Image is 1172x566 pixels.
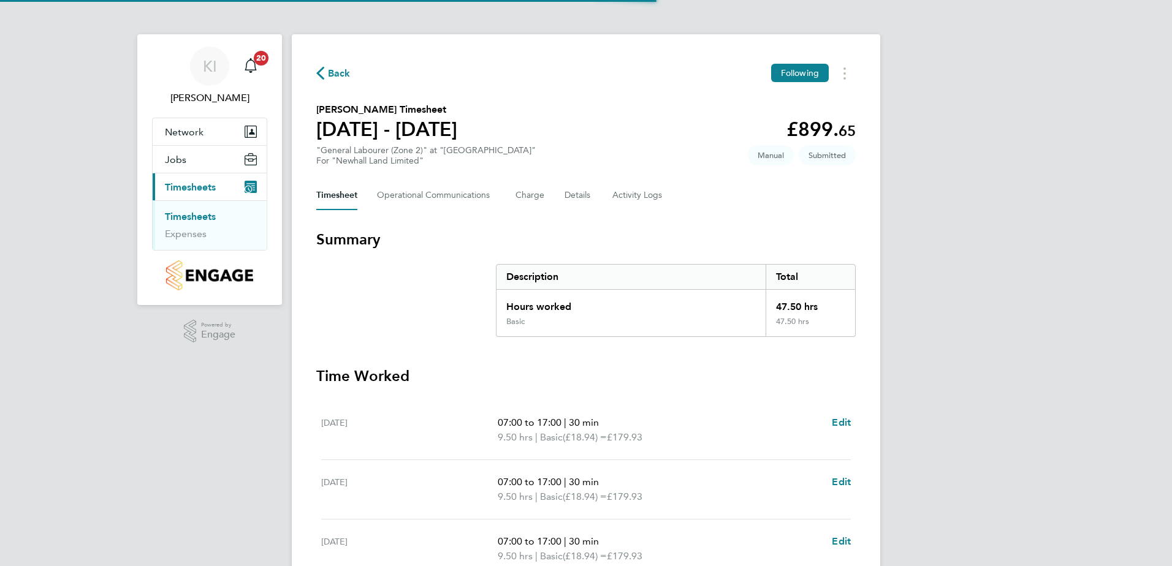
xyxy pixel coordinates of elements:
[506,317,525,326] div: Basic
[201,330,235,340] span: Engage
[748,145,794,165] span: This timesheet was manually created.
[612,181,664,210] button: Activity Logs
[607,550,642,562] span: £179.93
[153,200,267,250] div: Timesheets
[564,476,566,488] span: |
[799,145,856,165] span: This timesheet is Submitted.
[540,549,563,564] span: Basic
[498,476,561,488] span: 07:00 to 17:00
[321,475,498,504] div: [DATE]
[165,211,216,222] a: Timesheets
[565,181,593,210] button: Details
[766,317,855,336] div: 47.50 hrs
[832,415,851,430] a: Edit
[535,431,538,443] span: |
[497,290,766,317] div: Hours worked
[321,534,498,564] div: [DATE]
[496,264,856,337] div: Summary
[328,66,351,81] span: Back
[254,51,268,66] span: 20
[316,156,536,166] div: For "Newhall Land Limited"
[377,181,496,210] button: Operational Communications
[766,265,855,289] div: Total
[786,118,856,141] app-decimal: £899.
[832,417,851,428] span: Edit
[203,58,217,74] span: KI
[564,417,566,428] span: |
[516,181,545,210] button: Charge
[184,320,236,343] a: Powered byEngage
[137,34,282,305] nav: Main navigation
[832,476,851,488] span: Edit
[771,64,829,82] button: Following
[498,431,533,443] span: 9.50 hrs
[165,126,204,138] span: Network
[540,430,563,445] span: Basic
[316,366,856,386] h3: Time Worked
[540,489,563,504] span: Basic
[766,290,855,317] div: 47.50 hrs
[569,476,599,488] span: 30 min
[832,535,851,547] span: Edit
[834,64,856,83] button: Timesheets Menu
[165,228,207,240] a: Expenses
[201,320,235,330] span: Powered by
[238,47,263,86] a: 20
[316,181,357,210] button: Timesheet
[569,535,599,547] span: 30 min
[153,118,267,145] button: Network
[152,91,267,105] span: Kieron Ingram
[153,173,267,200] button: Timesheets
[316,230,856,249] h3: Summary
[563,431,607,443] span: (£18.94) =
[165,154,186,165] span: Jobs
[498,535,561,547] span: 07:00 to 17:00
[563,491,607,502] span: (£18.94) =
[832,475,851,489] a: Edit
[839,122,856,140] span: 65
[153,146,267,173] button: Jobs
[832,534,851,549] a: Edit
[497,265,766,289] div: Description
[316,66,351,81] button: Back
[316,145,536,166] div: "General Labourer (Zone 2)" at "[GEOGRAPHIC_DATA]"
[569,417,599,428] span: 30 min
[165,181,216,193] span: Timesheets
[563,550,607,562] span: (£18.94) =
[152,47,267,105] a: KI[PERSON_NAME]
[535,491,538,502] span: |
[321,415,498,445] div: [DATE]
[316,117,457,141] h1: [DATE] - [DATE]
[166,260,253,290] img: countryside-properties-logo-retina.png
[152,260,267,290] a: Go to home page
[498,491,533,502] span: 9.50 hrs
[607,491,642,502] span: £179.93
[781,67,819,78] span: Following
[498,417,561,428] span: 07:00 to 17:00
[498,550,533,562] span: 9.50 hrs
[607,431,642,443] span: £179.93
[316,102,457,117] h2: [PERSON_NAME] Timesheet
[535,550,538,562] span: |
[564,535,566,547] span: |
